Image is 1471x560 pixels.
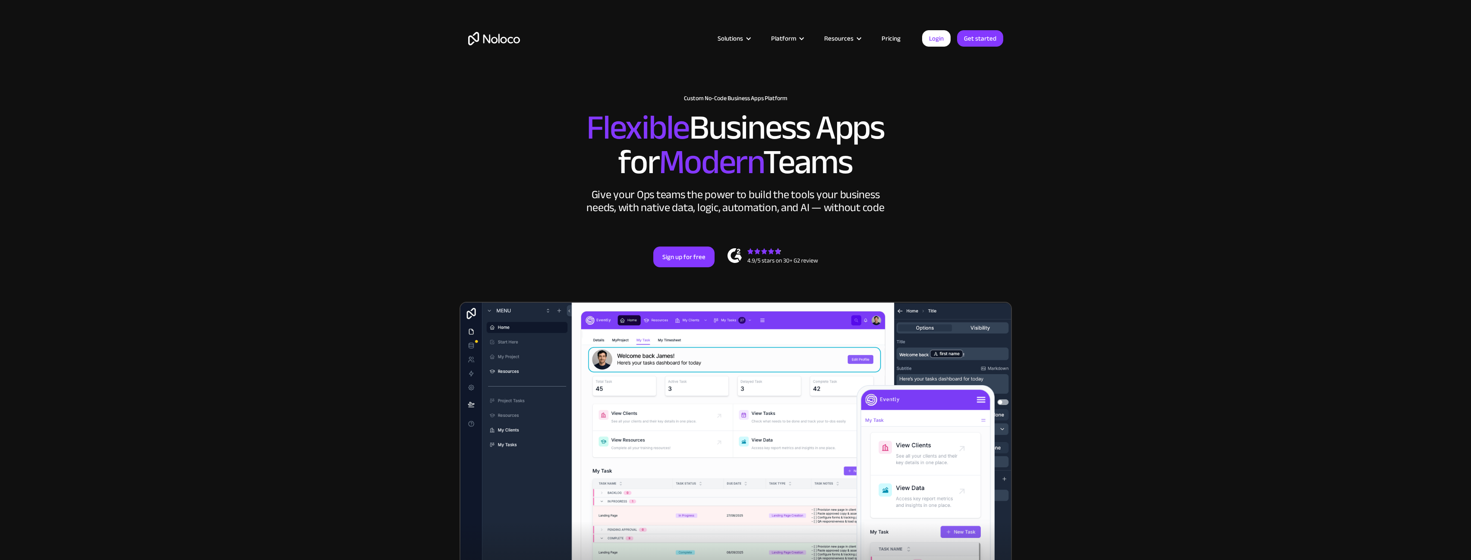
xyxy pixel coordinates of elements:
div: Resources [813,33,871,44]
a: Get started [957,30,1003,47]
a: Sign up for free [653,247,715,267]
a: Login [922,30,951,47]
div: Platform [771,33,796,44]
div: Resources [824,33,854,44]
span: Flexible [586,95,689,160]
h1: Custom No-Code Business Apps Platform [468,95,1003,102]
div: Solutions [718,33,743,44]
h2: Business Apps for Teams [468,111,1003,180]
span: Modern [659,130,763,194]
div: Solutions [707,33,760,44]
a: home [468,32,520,45]
a: Pricing [871,33,911,44]
div: Platform [760,33,813,44]
div: Give your Ops teams the power to build the tools your business needs, with native data, logic, au... [585,188,887,214]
